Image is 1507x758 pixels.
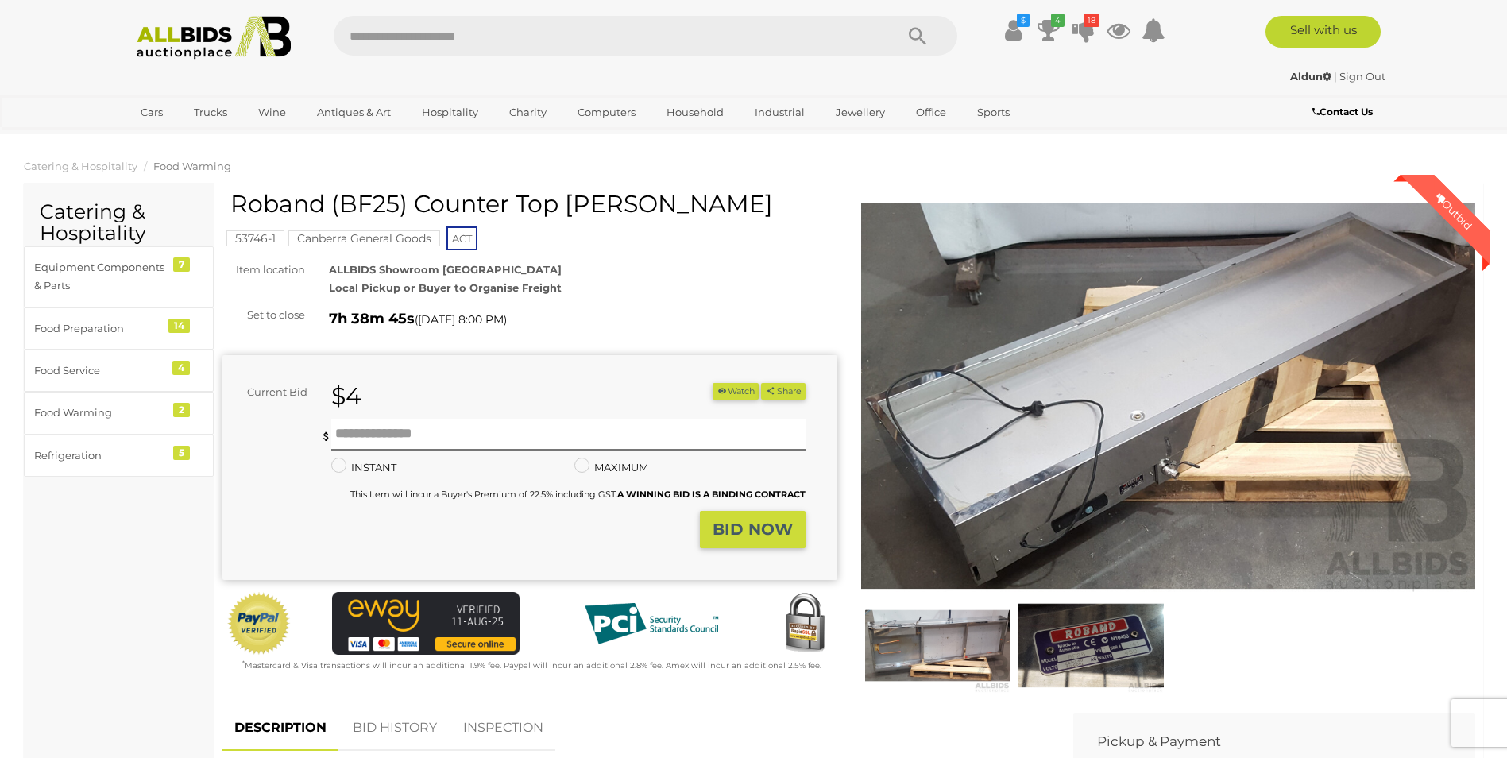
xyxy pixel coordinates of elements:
div: Set to close [211,306,317,324]
img: Roband (BF25) Counter Top Bain Marie [1018,598,1164,692]
a: Antiques & Art [307,99,401,126]
li: Watch this item [713,383,759,400]
strong: BID NOW [713,520,793,539]
a: Computers [567,99,646,126]
a: Equipment Components & Parts 7 [24,246,214,307]
a: 53746-1 [226,232,284,245]
a: Trucks [184,99,238,126]
div: Item location [211,261,317,279]
strong: 7h 38m 45s [329,310,415,327]
strong: Local Pickup or Buyer to Organise Freight [329,281,562,294]
div: Outbid [1417,175,1490,248]
div: Food Service [34,362,165,380]
small: Mastercard & Visa transactions will incur an additional 1.9% fee. Paypal will incur an additional... [242,660,821,671]
b: Contact Us [1312,106,1373,118]
a: Aldun [1290,70,1334,83]
i: 18 [1084,14,1099,27]
a: 18 [1072,16,1095,44]
div: Equipment Components & Parts [34,258,165,296]
img: Secured by Rapid SSL [773,592,837,656]
strong: $4 [331,381,361,411]
a: Food Warming [153,160,231,172]
span: ACT [446,226,477,250]
a: Industrial [744,99,815,126]
a: Contact Us [1312,103,1377,121]
label: INSTANT [331,458,396,477]
button: Search [878,16,957,56]
img: Roband (BF25) Counter Top Bain Marie [865,598,1010,692]
a: INSPECTION [451,705,555,752]
img: eWAY Payment Gateway [332,592,520,655]
span: ( ) [415,313,507,326]
img: Allbids.com.au [128,16,300,60]
button: BID NOW [700,511,806,548]
a: Canberra General Goods [288,232,440,245]
a: Jewellery [825,99,895,126]
div: 7 [173,257,190,272]
div: 2 [173,403,190,417]
mark: Canberra General Goods [288,230,440,246]
a: $ [1002,16,1026,44]
div: 4 [172,361,190,375]
a: [GEOGRAPHIC_DATA] [130,126,264,152]
div: Food Preparation [34,319,165,338]
a: Refrigeration 5 [24,435,214,477]
small: This Item will incur a Buyer's Premium of 22.5% including GST. [350,489,806,500]
a: Food Service 4 [24,350,214,392]
a: Hospitality [412,99,489,126]
img: Roband (BF25) Counter Top Bain Marie [861,199,1476,595]
button: Share [761,383,805,400]
a: Charity [499,99,557,126]
strong: ALLBIDS Showroom [GEOGRAPHIC_DATA] [329,263,562,276]
i: $ [1017,14,1030,27]
strong: Aldun [1290,70,1331,83]
a: 4 [1037,16,1061,44]
a: Household [656,99,734,126]
a: Office [906,99,956,126]
b: A WINNING BID IS A BINDING CONTRACT [617,489,806,500]
div: Refrigeration [34,447,165,465]
div: 14 [168,319,190,333]
mark: 53746-1 [226,230,284,246]
a: Food Warming 2 [24,392,214,434]
div: Food Warming [34,404,165,422]
a: Wine [248,99,296,126]
h2: Catering & Hospitality [40,201,198,245]
a: Catering & Hospitality [24,160,137,172]
a: DESCRIPTION [222,705,338,752]
span: | [1334,70,1337,83]
img: Official PayPal Seal [226,592,292,656]
i: 4 [1051,14,1065,27]
div: 5 [173,446,190,460]
h2: Pickup & Payment [1097,734,1428,749]
div: Current Bid [222,383,319,401]
img: PCI DSS compliant [572,592,731,656]
h1: Roband (BF25) Counter Top [PERSON_NAME] [230,191,833,217]
a: Sign Out [1339,70,1385,83]
label: MAXIMUM [574,458,648,477]
a: BID HISTORY [341,705,449,752]
button: Watch [713,383,759,400]
span: [DATE] 8:00 PM [418,312,504,327]
a: Food Preparation 14 [24,307,214,350]
a: Cars [130,99,173,126]
a: Sports [967,99,1020,126]
a: Sell with us [1265,16,1381,48]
